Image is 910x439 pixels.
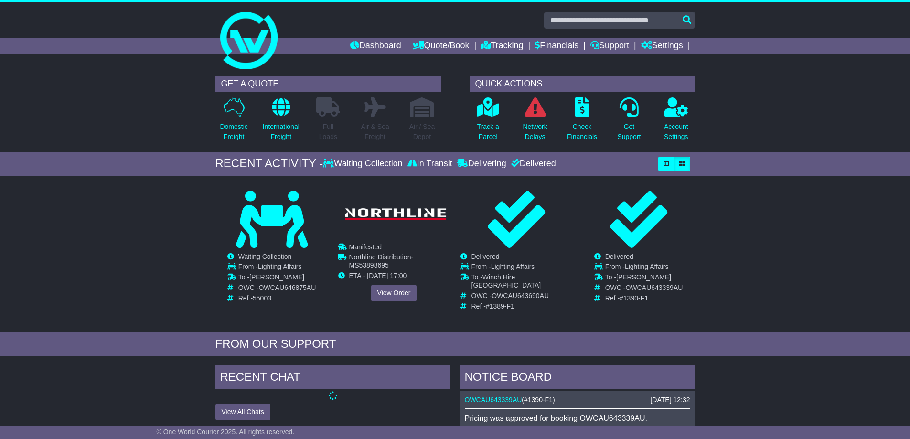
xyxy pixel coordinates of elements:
p: Pricing was approved for booking OWCAU643339AU. [465,414,690,423]
a: Settings [641,38,683,54]
p: International Freight [263,122,300,142]
td: - [349,253,450,272]
span: © One World Courier 2025. All rights reserved. [157,428,295,436]
span: Lighting Affairs [491,263,535,270]
a: GetSupport [617,97,641,147]
a: View Order [371,285,417,301]
a: OWCAU643339AU [465,396,522,404]
div: RECENT ACTIVITY - [215,157,323,171]
span: Delivered [471,253,500,260]
td: OWC - [471,292,572,302]
span: OWCAU643690AU [492,292,549,300]
span: Lighting Affairs [625,263,669,270]
p: Full Loads [316,122,340,142]
td: Ref - [471,302,572,311]
p: Track a Parcel [477,122,499,142]
td: To - [238,273,316,284]
div: GET A QUOTE [215,76,441,92]
p: Air & Sea Freight [361,122,389,142]
a: Quote/Book [413,38,469,54]
td: OWC - [238,284,316,294]
a: Tracking [481,38,523,54]
a: Dashboard [350,38,401,54]
div: Delivered [509,159,556,169]
a: AccountSettings [664,97,689,147]
div: [DATE] 12:32 [650,396,690,404]
td: OWC - [605,284,683,294]
a: InternationalFreight [262,97,300,147]
td: To - [471,273,572,292]
td: Ref - [605,294,683,302]
div: In Transit [405,159,455,169]
span: #1389-F1 [486,302,514,310]
td: From - [238,263,316,273]
span: ETA - [DATE] 17:00 [349,272,407,279]
a: NetworkDelays [522,97,547,147]
span: MS53898695 [349,261,389,269]
a: Support [590,38,629,54]
span: OWCAU646875AU [258,284,316,291]
span: #1390-F1 [620,294,648,302]
a: Track aParcel [477,97,500,147]
p: Air / Sea Depot [409,122,435,142]
span: Delivered [605,253,633,260]
div: Delivering [455,159,509,169]
button: View All Chats [215,404,270,420]
p: Get Support [617,122,641,142]
span: Waiting Collection [238,253,292,260]
span: Winch Hire [GEOGRAPHIC_DATA] [471,273,541,289]
span: [PERSON_NAME] [249,273,304,281]
td: From - [471,263,572,273]
a: Financials [535,38,578,54]
p: Domestic Freight [220,122,247,142]
td: Ref - [238,294,316,302]
div: QUICK ACTIONS [470,76,695,92]
div: FROM OUR SUPPORT [215,337,695,351]
a: DomesticFreight [219,97,248,147]
span: #1390-F1 [524,396,553,404]
div: Waiting Collection [323,159,405,169]
p: Account Settings [664,122,688,142]
span: Lighting Affairs [258,263,302,270]
p: Check Financials [567,122,597,142]
td: To - [605,273,683,284]
img: GetCarrierServiceLogo [340,205,451,224]
a: CheckFinancials [567,97,598,147]
p: Network Delays [523,122,547,142]
span: [PERSON_NAME] [616,273,671,281]
span: 55003 [253,294,271,302]
span: Northline Distribution [349,253,411,261]
div: NOTICE BOARD [460,365,695,391]
div: RECENT CHAT [215,365,450,391]
span: OWCAU643339AU [625,284,683,291]
div: ( ) [465,396,690,404]
span: Manifested [349,243,382,251]
td: From - [605,263,683,273]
